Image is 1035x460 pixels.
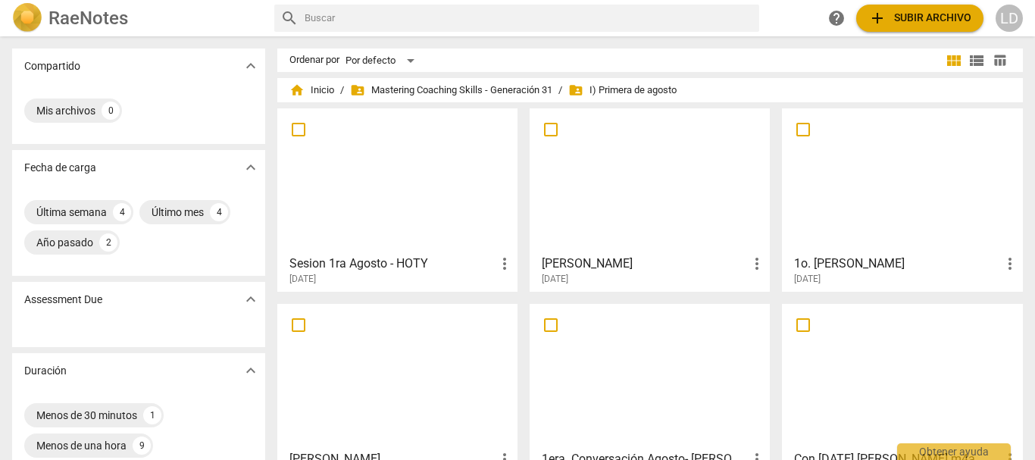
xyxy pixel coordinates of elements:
[48,8,128,29] h2: RaeNotes
[242,57,260,75] span: expand_more
[12,3,262,33] a: LogoRaeNotes
[102,102,120,120] div: 0
[794,273,821,286] span: [DATE]
[24,292,102,308] p: Assessment Due
[993,53,1007,67] span: table_chart
[350,83,365,98] span: folder_shared
[748,255,766,273] span: more_vert
[496,255,514,273] span: more_vert
[242,290,260,308] span: expand_more
[133,437,151,455] div: 9
[794,255,1000,273] h3: 1o. agosto Claudia-Katherine
[24,58,80,74] p: Compartido
[12,3,42,33] img: Logo
[99,233,117,252] div: 2
[24,160,96,176] p: Fecha de carga
[305,6,754,30] input: Buscar
[1001,255,1019,273] span: more_vert
[558,85,562,96] span: /
[280,9,299,27] span: search
[36,408,137,423] div: Menos de 30 minutos
[968,52,986,70] span: view_list
[289,83,305,98] span: home
[827,9,846,27] span: help
[897,443,1011,460] div: Obtener ayuda
[350,83,552,98] span: Mastering Coaching Skills - Generación 31
[289,83,334,98] span: Inicio
[210,203,228,221] div: 4
[943,49,965,72] button: Cuadrícula
[542,255,748,273] h3: Inés García Montero
[787,114,1017,285] a: 1o. [PERSON_NAME][DATE]
[239,288,262,311] button: Mostrar más
[823,5,850,32] a: Obtener ayuda
[113,203,131,221] div: 4
[36,205,107,220] div: Última semana
[996,5,1023,32] button: LD
[242,361,260,380] span: expand_more
[239,359,262,382] button: Mostrar más
[868,9,971,27] span: Subir archivo
[542,273,568,286] span: [DATE]
[24,363,67,379] p: Duración
[568,83,677,98] span: I) Primera de agosto
[340,85,344,96] span: /
[36,103,95,118] div: Mis archivos
[988,49,1011,72] button: Tabla
[242,158,260,177] span: expand_more
[868,9,886,27] span: add
[965,49,988,72] button: Lista
[945,52,963,70] span: view_module
[152,205,204,220] div: Último mes
[289,55,339,66] div: Ordenar por
[535,114,765,285] a: [PERSON_NAME][DATE]
[346,49,420,73] div: Por defecto
[143,406,161,424] div: 1
[36,235,93,250] div: Año pasado
[239,156,262,179] button: Mostrar más
[239,55,262,77] button: Mostrar más
[283,114,512,285] a: Sesion 1ra Agosto - HOTY[DATE]
[568,83,583,98] span: folder_shared
[856,5,983,32] button: Subir
[289,255,496,273] h3: Sesion 1ra Agosto - HOTY
[289,273,316,286] span: [DATE]
[36,438,127,453] div: Menos de una hora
